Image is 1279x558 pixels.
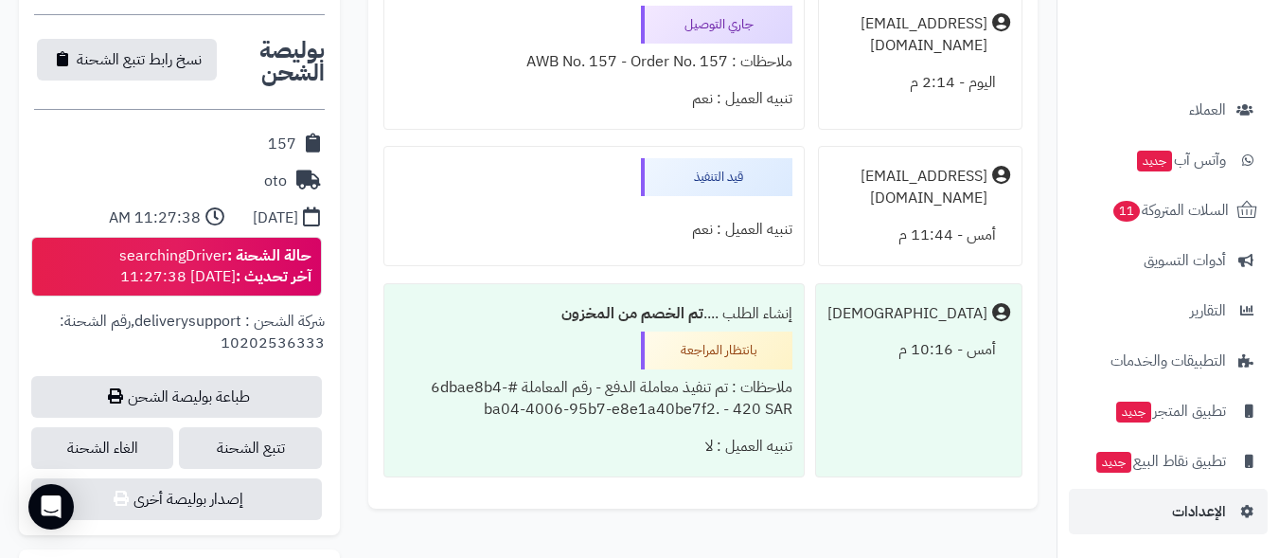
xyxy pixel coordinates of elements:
div: تنبيه العميل : لا [396,428,793,465]
span: وآتس آب [1135,147,1226,173]
a: السلات المتروكة11 [1069,188,1268,233]
strong: حالة الشحنة : [227,244,311,267]
span: رقم الشحنة: 10202536333 [60,310,325,354]
button: إصدار بوليصة أخرى [31,478,322,520]
div: [DEMOGRAPHIC_DATA] [827,303,987,325]
div: أمس - 10:16 م [827,332,1010,369]
span: التقارير [1190,297,1226,324]
div: اليوم - 2:14 م [830,64,1010,101]
div: ملاحظات : تم تنفيذ معاملة الدفع - رقم المعاملة #6dbae8b4-ba04-4006-95b7-e8e1a40be7f2. - 420 SAR [396,369,793,428]
a: تطبيق نقاط البيعجديد [1069,439,1268,484]
span: تطبيق المتجر [1114,398,1226,424]
span: أدوات التسويق [1144,247,1226,274]
span: جديد [1096,452,1131,473]
div: oto [264,171,287,192]
div: searchingDriver [DATE] 11:27:38 [119,245,311,289]
span: نسخ رابط تتبع الشحنة [77,48,202,71]
span: جديد [1137,151,1172,171]
h2: بوليصة الشحن [220,39,325,84]
div: تنبيه العميل : نعم [396,81,793,117]
div: [EMAIL_ADDRESS][DOMAIN_NAME] [830,166,987,209]
span: الغاء الشحنة [31,427,173,469]
a: التطبيقات والخدمات [1069,338,1268,384]
div: [DATE] [253,207,298,229]
span: العملاء [1189,97,1226,123]
a: تطبيق المتجرجديد [1069,388,1268,434]
span: جديد [1116,402,1151,423]
span: تطبيق نقاط البيع [1094,448,1226,475]
div: [EMAIL_ADDRESS][DOMAIN_NAME] [830,13,987,57]
div: ملاحظات : AWB No. 157 - Order No. 157 [396,44,793,81]
span: الإعدادات [1172,498,1226,525]
strong: آخر تحديث : [236,265,311,288]
a: وآتس آبجديد [1069,137,1268,183]
div: أمس - 11:44 م [830,217,1010,254]
a: العملاء [1069,87,1268,133]
a: أدوات التسويق [1069,238,1268,283]
div: جاري التوصيل [641,6,792,44]
div: 11:27:38 AM [109,207,201,229]
a: تتبع الشحنة [179,427,321,469]
div: , [34,311,325,376]
img: logo-2.png [1150,53,1261,93]
span: شركة الشحن : deliverysupport [134,310,325,333]
b: تم الخصم من المخزون [561,302,703,325]
a: التقارير [1069,288,1268,333]
span: 11 [1113,201,1140,222]
div: 157 [268,134,296,155]
div: إنشاء الطلب .... [396,296,793,333]
a: طباعة بوليصة الشحن [31,376,322,418]
span: السلات المتروكة [1111,197,1229,224]
div: تنبيه العميل : نعم [396,211,793,248]
a: الإعدادات [1069,489,1268,534]
button: نسخ رابط تتبع الشحنة [37,39,217,81]
div: بانتظار المراجعة [641,332,792,369]
span: التطبيقات والخدمات [1110,348,1226,374]
div: قيد التنفيذ [641,158,792,196]
div: Open Intercom Messenger [28,484,74,530]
